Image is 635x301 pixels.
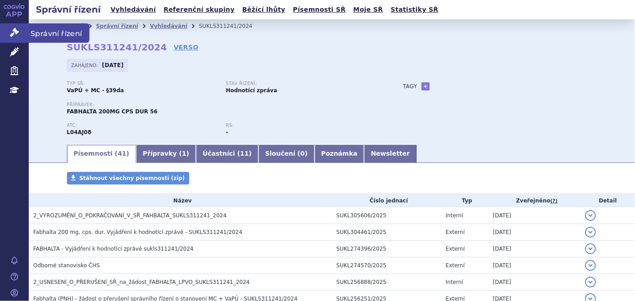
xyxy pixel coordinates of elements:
[67,102,385,108] p: Přípravek:
[551,198,558,204] abbr: (?)
[67,145,136,163] a: Písemnosti (41)
[488,241,581,257] td: [DATE]
[488,274,581,291] td: [DATE]
[332,241,441,257] td: SUKL274396/2025
[102,62,124,68] strong: [DATE]
[488,207,581,224] td: [DATE]
[33,212,226,219] span: 2_VYROZUMĚNÍ_O_POKRAČOVÁNÍ_V_SŘ_FAHBALTA_SUKLS311241_2024
[226,129,228,135] strong: -
[388,4,441,16] a: Statistiky SŘ
[422,82,430,90] a: +
[300,150,305,157] span: 0
[585,227,596,238] button: detail
[315,145,364,163] a: Poznámka
[585,277,596,288] button: detail
[332,194,441,207] th: Číslo jednací
[585,243,596,254] button: detail
[446,229,465,235] span: Externí
[332,224,441,241] td: SUKL304461/2025
[67,81,217,86] p: Typ SŘ:
[33,246,194,252] span: FABHALTA - Vyjádření k hodnotící zprávě sukls311241/2024
[33,262,100,269] span: Odborné stanovisko ČHS
[118,150,126,157] span: 41
[332,274,441,291] td: SUKL256888/2025
[290,4,348,16] a: Písemnosti SŘ
[136,145,196,163] a: Přípravky (1)
[585,260,596,271] button: detail
[446,246,465,252] span: Externí
[332,257,441,274] td: SUKL274570/2025
[161,4,237,16] a: Referenční skupiny
[446,212,463,219] span: Interní
[150,23,187,29] a: Vyhledávání
[67,23,84,29] a: Domů
[446,279,463,285] span: Interní
[29,3,108,16] h2: Správní řízení
[403,81,417,92] h3: Tagy
[585,210,596,221] button: detail
[67,108,158,115] span: FABHALTA 200MG CPS DUR 56
[33,279,250,285] span: 2_USNESENÍ_O_PŘERUŠENÍ_SŘ_na_žádost_FABHALTA_LPVO_SUKLS311241_2024
[488,194,581,207] th: Zveřejněno
[196,145,258,163] a: Účastníci (11)
[226,81,376,86] p: Stav řízení:
[581,194,635,207] th: Detail
[226,123,376,128] p: RS:
[67,123,217,128] p: ATC:
[108,4,159,16] a: Vyhledávání
[351,4,386,16] a: Moje SŘ
[67,42,167,53] strong: SUKLS311241/2024
[446,262,465,269] span: Externí
[71,62,100,69] span: Zahájeno:
[29,194,332,207] th: Název
[226,87,277,94] strong: Hodnotící zpráva
[332,207,441,224] td: SUKL305606/2025
[173,43,198,52] a: VERSO
[441,194,488,207] th: Typ
[96,23,138,29] a: Správní řízení
[199,19,264,33] li: SUKLS311241/2024
[488,257,581,274] td: [DATE]
[240,4,288,16] a: Běžící lhůty
[67,129,92,135] strong: IPTAKOPAN
[67,172,190,184] a: Stáhnout všechny písemnosti (zip)
[364,145,417,163] a: Newsletter
[67,87,124,94] strong: VaPÚ + MC - §39da
[258,145,314,163] a: Sloučení (0)
[29,23,89,42] span: Správní řízení
[33,229,242,235] span: Fabhalta 200 mg, cps. dur. Vyjádření k hodnotící zprávě - SUKLS311241/2024
[182,150,187,157] span: 1
[488,224,581,241] td: [DATE]
[240,150,249,157] span: 11
[80,175,185,181] span: Stáhnout všechny písemnosti (zip)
